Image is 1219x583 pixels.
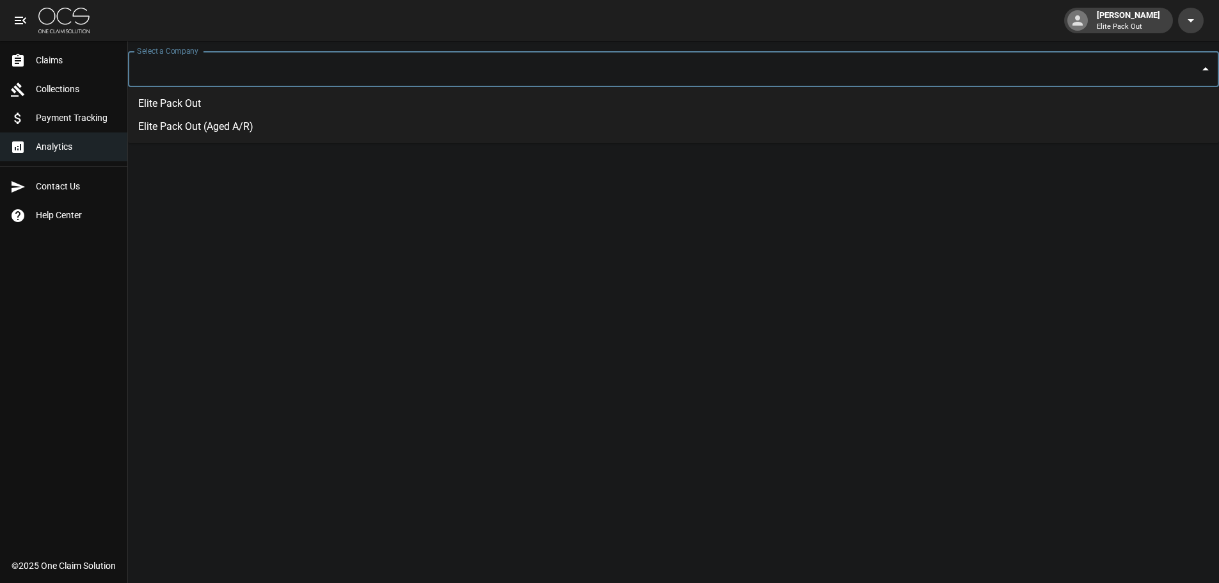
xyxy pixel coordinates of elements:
[38,8,90,33] img: ocs-logo-white-transparent.png
[36,180,117,193] span: Contact Us
[137,45,198,56] label: Select a Company
[1097,22,1160,33] p: Elite Pack Out
[36,111,117,125] span: Payment Tracking
[128,92,1219,115] li: Elite Pack Out
[128,115,1219,138] li: Elite Pack Out (Aged A/R)
[36,83,117,96] span: Collections
[36,140,117,154] span: Analytics
[36,54,117,67] span: Claims
[36,209,117,222] span: Help Center
[8,8,33,33] button: open drawer
[1092,9,1165,32] div: [PERSON_NAME]
[12,559,116,572] div: © 2025 One Claim Solution
[1197,60,1215,78] button: Close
